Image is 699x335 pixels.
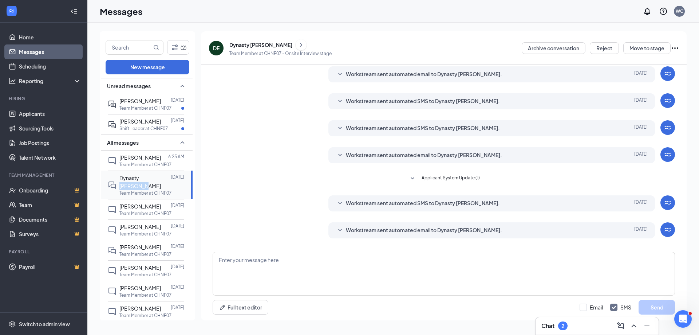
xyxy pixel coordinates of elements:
[171,97,184,103] p: [DATE]
[9,320,16,328] svg: Settings
[119,154,161,161] span: [PERSON_NAME]
[9,172,80,178] div: Team Management
[297,40,305,49] svg: ChevronRight
[19,30,81,44] a: Home
[19,227,81,241] a: SurveysCrown
[346,199,500,208] span: Workstream sent automated SMS to Dynasty [PERSON_NAME].
[119,125,168,132] p: Shift Leader at CHNF07
[629,322,638,330] svg: ChevronUp
[663,198,672,207] svg: WorkstreamLogo
[615,320,627,332] button: ComposeMessage
[639,300,675,315] button: Send
[108,287,116,296] svg: ChatInactive
[108,100,116,109] svg: ActiveDoubleChat
[641,320,653,332] button: Minimize
[107,82,151,90] span: Unread messages
[590,42,619,54] button: Reject
[119,223,161,230] span: [PERSON_NAME]
[623,42,671,54] button: Move to stage
[408,174,480,183] button: SmallChevronDownApplicant System Update (1)
[663,225,672,234] svg: WorkstreamLogo
[628,320,640,332] button: ChevronUp
[19,106,81,121] a: Applicants
[659,7,668,16] svg: QuestionInfo
[671,44,679,52] svg: Ellipses
[119,190,171,196] p: Team Member at CHNF07
[119,285,161,291] span: [PERSON_NAME]
[634,151,648,160] span: [DATE]
[119,251,171,257] p: Team Member at CHNF07
[676,8,683,14] div: WC
[663,69,672,78] svg: WorkstreamLogo
[336,151,344,160] svg: SmallChevronDown
[119,118,161,125] span: [PERSON_NAME]
[119,105,171,111] p: Team Member at CHNF07
[119,161,171,168] p: Team Member at CHNF07
[171,174,184,180] p: [DATE]
[100,5,142,17] h1: Messages
[119,272,171,278] p: Team Member at CHNF07
[19,260,81,274] a: PayrollCrown
[643,322,651,330] svg: Minimize
[171,264,184,270] p: [DATE]
[106,40,152,54] input: Search
[19,150,81,165] a: Talent Network
[541,322,554,330] h3: Chat
[108,226,116,234] svg: ChatInactive
[168,153,184,160] p: 6:25 AM
[108,156,116,165] svg: ChatInactive
[19,212,81,227] a: DocumentsCrown
[346,97,500,106] span: Workstream sent automated SMS to Dynasty [PERSON_NAME].
[119,305,161,312] span: [PERSON_NAME]
[336,226,344,235] svg: SmallChevronDown
[19,136,81,150] a: Job Postings
[119,98,161,104] span: [PERSON_NAME]
[336,199,344,208] svg: SmallChevronDown
[213,300,268,315] button: Full text editorPen
[119,231,171,237] p: Team Member at CHNF07
[229,41,292,48] div: Dynasty [PERSON_NAME]
[219,304,226,311] svg: Pen
[119,175,161,189] span: Dynasty [PERSON_NAME]
[616,322,625,330] svg: ComposeMessage
[213,44,220,52] div: DE
[119,292,171,298] p: Team Member at CHNF07
[346,124,500,133] span: Workstream sent automated SMS to Dynasty [PERSON_NAME].
[229,50,332,57] p: Team Member at CHNF07 - Onsite Interview stage
[19,320,70,328] div: Switch to admin view
[108,120,116,129] svg: ActiveDoubleChat
[107,139,139,146] span: All messages
[634,199,648,208] span: [DATE]
[19,198,81,212] a: TeamCrown
[643,7,652,16] svg: Notifications
[663,150,672,159] svg: WorkstreamLogo
[153,44,159,50] svg: MagnifyingGlass
[119,244,161,250] span: [PERSON_NAME]
[167,40,189,55] button: Filter (2)
[108,246,116,255] svg: DoubleChat
[663,123,672,132] svg: WorkstreamLogo
[178,138,187,147] svg: SmallChevronUp
[522,42,585,54] button: Archive conversation
[171,243,184,249] p: [DATE]
[19,183,81,198] a: OnboardingCrown
[634,97,648,106] span: [DATE]
[178,82,187,90] svg: SmallChevronUp
[108,181,116,190] svg: DoubleChat
[408,174,417,183] svg: SmallChevronDown
[171,223,184,229] p: [DATE]
[336,70,344,79] svg: SmallChevronDown
[9,77,16,85] svg: Analysis
[19,121,81,136] a: Sourcing Tools
[108,266,116,275] svg: ChatInactive
[171,117,184,124] p: [DATE]
[9,96,80,102] div: Hiring
[19,44,81,59] a: Messages
[336,124,344,133] svg: SmallChevronDown
[19,77,82,85] div: Reporting
[9,249,80,255] div: Payroll
[171,284,184,290] p: [DATE]
[663,96,672,105] svg: WorkstreamLogo
[170,43,179,52] svg: Filter
[634,70,648,79] span: [DATE]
